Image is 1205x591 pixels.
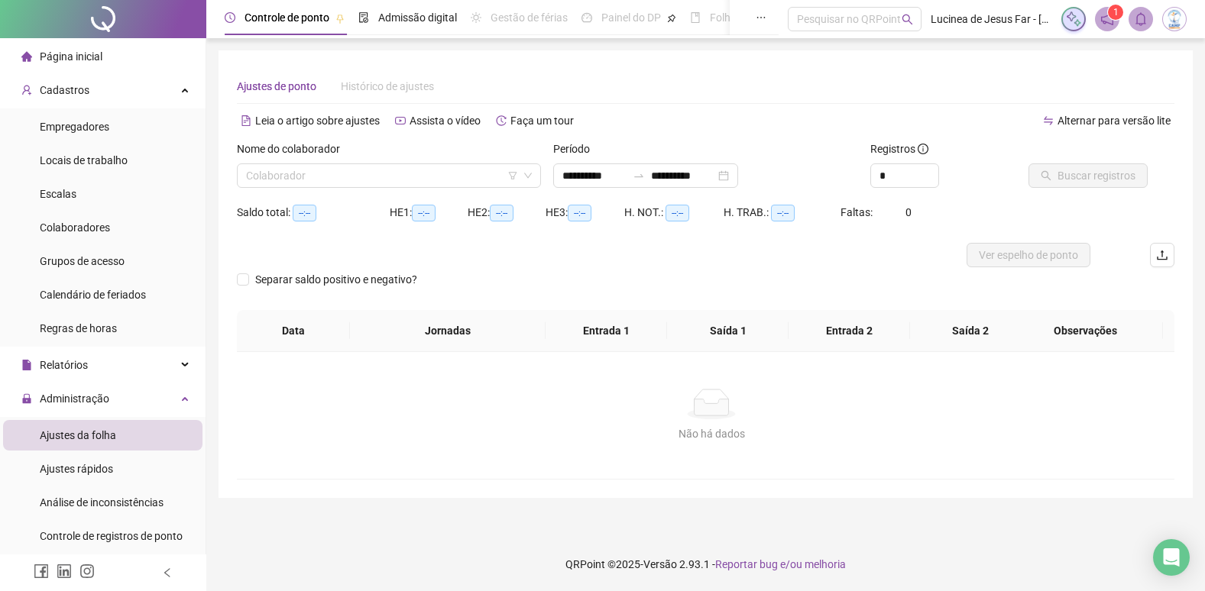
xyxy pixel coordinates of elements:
[490,205,513,221] span: --:--
[57,564,72,579] span: linkedin
[21,85,32,95] span: user-add
[40,221,110,234] span: Colaboradores
[350,310,546,352] th: Jornadas
[245,11,329,24] span: Controle de ponto
[237,140,350,157] label: Nome do colaborador
[967,243,1090,267] button: Ver espelho de ponto
[378,11,457,24] span: Admissão digital
[255,115,380,127] span: Leia o artigo sobre ajustes
[40,530,183,542] span: Controle de registros de ponto
[1065,11,1082,27] img: sparkle-icon.fc2bf0ac1784a2077858766a79e2daf3.svg
[771,205,795,221] span: --:--
[40,392,109,405] span: Administração
[724,204,841,221] div: H. TRAB.:
[1021,322,1151,339] span: Observações
[1009,310,1163,352] th: Observações
[905,206,912,218] span: 0
[633,170,645,182] span: to
[581,12,592,23] span: dashboard
[40,50,102,63] span: Página inicial
[690,12,701,23] span: book
[491,11,568,24] span: Gestão de férias
[21,360,32,370] span: file
[237,310,350,352] th: Data
[471,12,481,23] span: sun
[756,12,766,23] span: ellipsis
[395,115,406,126] span: youtube
[40,154,128,166] span: Locais de trabalho
[910,310,1032,352] th: Saída 2
[508,171,517,180] span: filter
[237,80,316,92] span: Ajustes de ponto
[715,558,846,570] span: Reportar bug e/ou melhoria
[789,310,910,352] th: Entrada 2
[21,51,32,62] span: home
[667,310,789,352] th: Saída 1
[249,271,423,288] span: Separar saldo positivo e negativo?
[601,11,661,24] span: Painel do DP
[568,205,591,221] span: --:--
[40,429,116,441] span: Ajustes da folha
[410,115,481,127] span: Assista o vídeo
[341,80,434,92] span: Histórico de ajustes
[237,204,390,221] div: Saldo total:
[79,564,95,579] span: instagram
[34,564,49,579] span: facebook
[667,14,676,23] span: pushpin
[546,310,667,352] th: Entrada 1
[902,14,913,25] span: search
[40,121,109,133] span: Empregadores
[643,558,677,570] span: Versão
[1028,163,1148,188] button: Buscar registros
[553,140,600,157] label: Período
[40,188,76,200] span: Escalas
[206,538,1205,591] footer: QRPoint © 2025 - 2.93.1 -
[1134,12,1148,26] span: bell
[1043,115,1054,126] span: swap
[1100,12,1114,26] span: notification
[162,567,173,578] span: left
[412,205,436,221] span: --:--
[841,206,875,218] span: Faltas:
[918,144,928,154] span: info-circle
[870,140,928,157] span: Registros
[293,205,316,221] span: --:--
[40,255,125,267] span: Grupos de acesso
[510,115,574,127] span: Faça um tour
[40,84,89,96] span: Cadastros
[1058,115,1171,127] span: Alternar para versão lite
[468,204,546,221] div: HE 2:
[358,12,369,23] span: file-done
[1108,5,1123,20] sup: 1
[523,171,533,180] span: down
[40,463,113,475] span: Ajustes rápidos
[666,205,689,221] span: --:--
[1156,249,1168,261] span: upload
[496,115,507,126] span: history
[546,204,624,221] div: HE 3:
[624,204,724,221] div: H. NOT.:
[390,204,468,221] div: HE 1:
[633,170,645,182] span: swap-right
[40,496,164,509] span: Análise de inconsistências
[225,12,235,23] span: clock-circle
[40,322,117,334] span: Regras de horas
[40,289,146,301] span: Calendário de feriados
[335,14,345,23] span: pushpin
[1113,7,1119,18] span: 1
[1153,539,1190,576] div: Open Intercom Messenger
[931,11,1052,27] span: Lucinea de Jesus Far - [GEOGRAPHIC_DATA]
[40,359,88,371] span: Relatórios
[1163,8,1186,31] img: 83834
[241,115,251,126] span: file-text
[710,11,808,24] span: Folha de pagamento
[21,393,32,404] span: lock
[255,425,1168,442] div: Não há dados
